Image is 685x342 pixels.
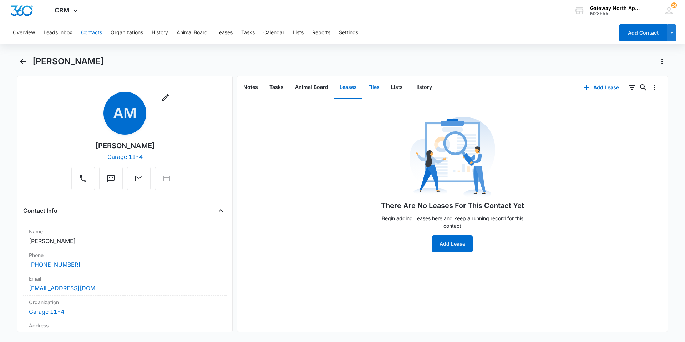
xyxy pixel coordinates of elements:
button: Filters [626,82,638,93]
a: [EMAIL_ADDRESS][DOMAIN_NAME] [29,284,100,292]
label: Name [29,228,221,235]
label: Address [29,322,221,329]
button: History [152,21,168,44]
button: Leases [334,76,362,99]
button: Search... [638,82,649,93]
div: account name [590,5,642,11]
button: Lists [293,21,304,44]
button: Add Lease [432,235,473,252]
div: Email[EMAIL_ADDRESS][DOMAIN_NAME] [23,272,227,296]
span: 24 [671,2,677,8]
div: notifications count [671,2,677,8]
button: Organizations [111,21,143,44]
p: Begin adding Leases here and keep a running record for this contact [377,215,527,230]
label: Email [29,275,221,282]
button: Add Contact [619,24,667,41]
label: Organization [29,298,221,306]
a: Garage 11-4 [107,153,143,160]
div: account id [590,11,642,16]
button: Settings [339,21,358,44]
a: Garage 11-4 [29,308,64,315]
div: Phone[PHONE_NUMBER] [23,248,227,272]
span: CRM [55,6,70,14]
button: Tasks [264,76,289,99]
button: Close [215,205,227,216]
button: Notes [238,76,264,99]
button: Animal Board [289,76,334,99]
button: Text [99,167,123,190]
button: Tasks [241,21,255,44]
img: No Data [410,115,495,200]
div: OrganizationGarage 11-4 [23,296,227,319]
button: Lists [385,76,409,99]
button: Contacts [81,21,102,44]
button: Back [17,56,28,67]
button: Add Lease [576,79,626,96]
a: Text [99,178,123,184]
div: Name[PERSON_NAME] [23,225,227,248]
button: Call [71,167,95,190]
h4: Contact Info [23,206,57,215]
div: [PERSON_NAME] [95,140,155,151]
button: Reports [312,21,330,44]
dd: --- [29,331,221,339]
button: Calendar [263,21,284,44]
a: [PHONE_NUMBER] [29,260,80,269]
button: Overview [13,21,35,44]
button: Email [127,167,151,190]
label: Phone [29,251,221,259]
button: Actions [656,56,668,67]
button: Leads Inbox [44,21,72,44]
h1: [PERSON_NAME] [32,56,104,67]
span: AM [103,92,146,135]
button: Leases [216,21,233,44]
button: Animal Board [177,21,208,44]
a: Call [71,178,95,184]
button: Overflow Menu [649,82,660,93]
a: Email [127,178,151,184]
dd: [PERSON_NAME] [29,237,221,245]
button: Files [362,76,385,99]
button: History [409,76,438,99]
h1: There Are No Leases For This Contact Yet [381,200,524,211]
